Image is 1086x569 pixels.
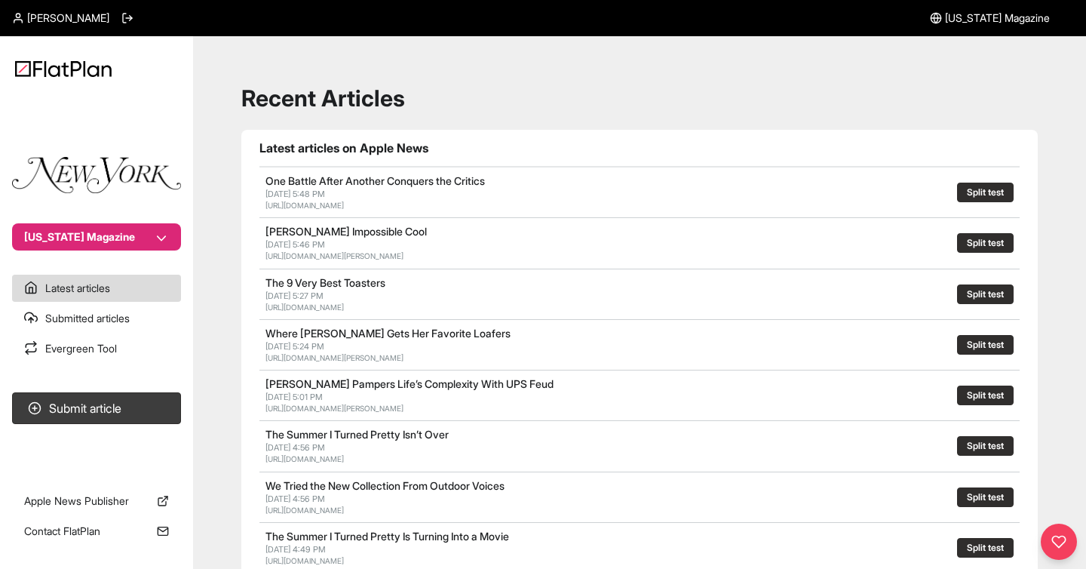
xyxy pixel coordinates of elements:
h1: Recent Articles [241,85,1038,112]
button: Split test [957,284,1014,304]
a: Where [PERSON_NAME] Gets Her Favorite Loafers [265,327,511,340]
a: Contact FlatPlan [12,518,181,545]
a: Latest articles [12,275,181,302]
span: [DATE] 5:01 PM [265,392,323,402]
button: Split test [957,233,1014,253]
h1: Latest articles on Apple News [259,139,1020,157]
span: [PERSON_NAME] [27,11,109,26]
span: [DATE] 4:56 PM [265,442,325,453]
span: [DATE] 5:24 PM [265,341,324,352]
button: Split test [957,436,1014,456]
a: Submitted articles [12,305,181,332]
a: [URL][DOMAIN_NAME][PERSON_NAME] [265,353,403,362]
span: [DATE] 5:27 PM [265,291,324,301]
button: Split test [957,183,1014,202]
img: Logo [15,60,112,77]
a: The 9 Very Best Toasters [265,276,385,289]
a: We Tried the New Collection From Outdoor Voices [265,479,505,492]
a: [PERSON_NAME] [12,11,109,26]
a: [PERSON_NAME] Impossible Cool [265,225,427,238]
button: Split test [957,487,1014,507]
span: [DATE] 5:46 PM [265,239,325,250]
button: Split test [957,538,1014,558]
a: [URL][DOMAIN_NAME][PERSON_NAME] [265,404,403,413]
button: Split test [957,386,1014,405]
a: The Summer I Turned Pretty Isn’t Over [265,428,449,441]
a: [URL][DOMAIN_NAME] [265,556,344,565]
span: [DATE] 4:49 PM [265,544,326,555]
img: Publication Logo [12,157,181,193]
a: The Summer I Turned Pretty Is Turning Into a Movie [265,530,509,543]
a: [URL][DOMAIN_NAME] [265,454,344,463]
a: [PERSON_NAME] Pampers Life’s Complexity With UPS Feud [265,377,554,390]
a: [URL][DOMAIN_NAME] [265,201,344,210]
button: [US_STATE] Magazine [12,223,181,251]
span: [DATE] 5:48 PM [265,189,325,199]
a: Evergreen Tool [12,335,181,362]
a: Apple News Publisher [12,487,181,515]
a: [URL][DOMAIN_NAME][PERSON_NAME] [265,251,403,260]
span: [DATE] 4:56 PM [265,494,325,504]
a: [URL][DOMAIN_NAME] [265,506,344,515]
button: Split test [957,335,1014,355]
span: [US_STATE] Magazine [945,11,1050,26]
a: One Battle After Another Conquers the Critics [265,174,485,187]
a: [URL][DOMAIN_NAME] [265,303,344,312]
button: Submit article [12,392,181,424]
